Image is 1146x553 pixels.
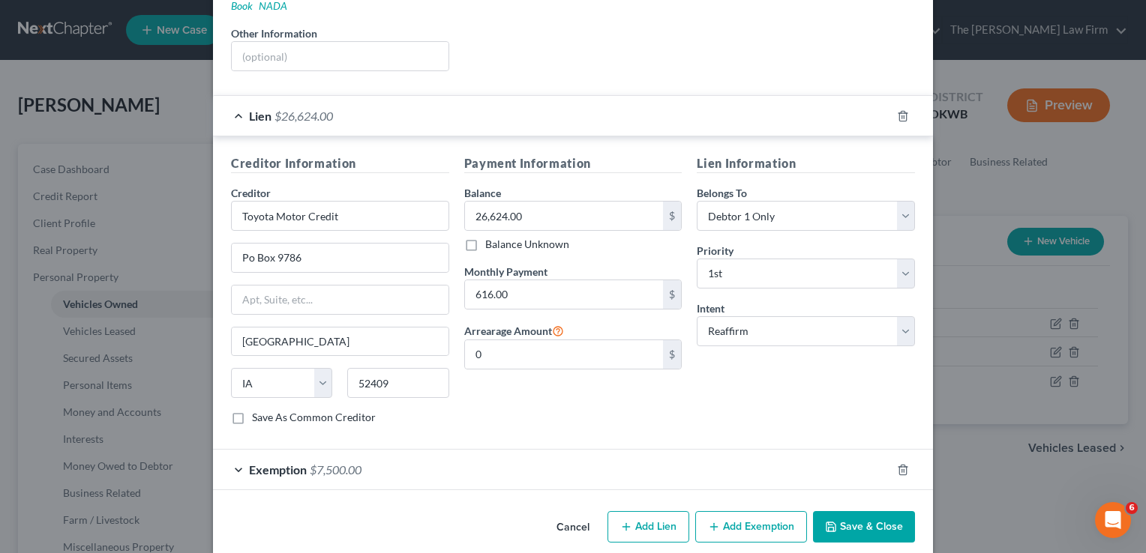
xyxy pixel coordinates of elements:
iframe: Intercom live chat [1095,502,1131,538]
span: $7,500.00 [310,462,361,477]
span: Priority [697,244,733,257]
label: Intent [697,300,724,316]
div: $ [663,202,681,230]
input: 0.00 [465,280,664,309]
button: Cancel [544,513,601,543]
input: Enter zip... [347,368,448,398]
input: Enter address... [232,244,448,272]
h5: Payment Information [464,154,682,173]
span: Exemption [249,462,307,477]
div: $ [663,280,681,309]
input: Search creditor by name... [231,201,449,231]
span: Lien [249,109,271,123]
label: Save As Common Creditor [252,410,376,425]
label: Balance [464,185,501,201]
button: Add Exemption [695,511,807,543]
span: Belongs To [697,187,747,199]
label: Monthly Payment [464,264,547,279]
input: (optional) [232,42,448,70]
h5: Lien Information [697,154,915,173]
label: Other Information [231,25,317,41]
button: Add Lien [607,511,689,543]
h5: Creditor Information [231,154,449,173]
input: 0.00 [465,340,664,369]
span: $26,624.00 [274,109,333,123]
input: Apt, Suite, etc... [232,285,448,314]
span: Creditor [231,187,271,199]
input: 0.00 [465,202,664,230]
label: Arrearage Amount [464,321,564,339]
label: Balance Unknown [485,237,569,252]
input: Enter city... [232,327,448,356]
span: 6 [1126,502,1138,514]
div: $ [663,340,681,369]
button: Save & Close [813,511,915,543]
